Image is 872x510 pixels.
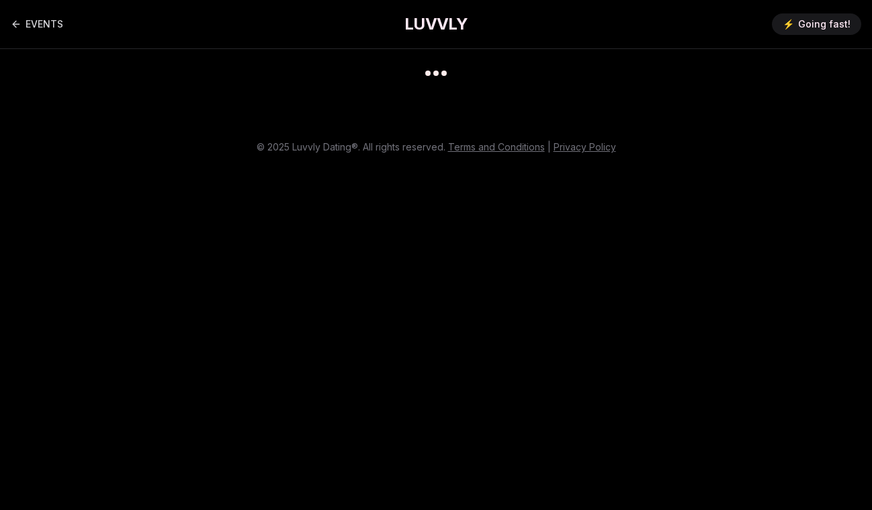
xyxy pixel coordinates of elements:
[548,141,551,153] span: |
[783,17,794,31] span: ⚡️
[11,11,63,38] a: Back to events
[448,141,545,153] a: Terms and Conditions
[404,13,468,35] a: LUVVLY
[554,141,616,153] a: Privacy Policy
[798,17,851,31] span: Going fast!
